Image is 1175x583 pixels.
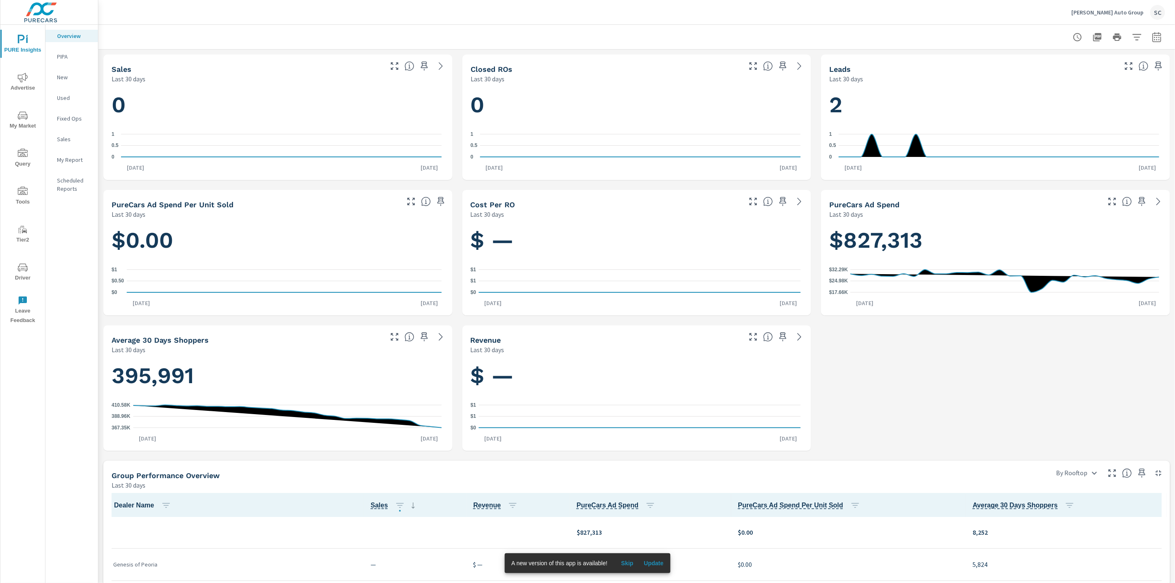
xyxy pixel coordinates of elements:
p: Last 30 days [471,209,504,219]
button: Make Fullscreen [1122,59,1135,73]
p: [DATE] [774,299,803,307]
text: 0 [829,154,832,160]
span: Save this to your personalized report [434,195,447,208]
button: Make Fullscreen [1106,467,1119,480]
h1: 2 [829,91,1162,119]
p: 8,252 [973,527,1160,537]
p: Last 30 days [829,74,863,84]
h1: 0 [112,91,444,119]
h5: Leads [829,65,851,73]
p: [DATE] [478,299,507,307]
span: Query [3,149,43,169]
a: See more details in report [434,330,447,344]
span: Save this to your personalized report [1152,59,1165,73]
p: My Report [57,156,91,164]
span: Update [644,559,664,567]
text: $0 [471,289,476,295]
p: [DATE] [1133,299,1162,307]
p: [DATE] [478,434,507,443]
p: Last 30 days [829,209,863,219]
text: 0.5 [112,143,119,149]
span: Total cost of media for all PureCars channels for the selected dealership group over the selected... [577,500,639,510]
text: 0 [471,154,473,160]
h5: Cost per RO [471,200,515,209]
span: Save this to your personalized report [776,330,790,344]
h1: $827,313 [829,226,1162,254]
p: Overview [57,32,91,40]
p: Last 30 days [471,74,504,84]
span: Tier2 [3,225,43,245]
text: 1 [829,131,832,137]
p: [DATE] [415,164,444,172]
a: See more details in report [434,59,447,73]
p: Sales [57,135,91,143]
button: Make Fullscreen [1106,195,1119,208]
div: Scheduled Reports [45,174,98,195]
h5: Revenue [471,336,501,344]
span: PureCars Ad Spend [577,500,659,510]
span: Driver [3,263,43,283]
p: Fixed Ops [57,114,91,123]
h5: PureCars Ad Spend Per Unit Sold [112,200,233,209]
h1: $ — [471,362,803,390]
p: [DATE] [121,164,150,172]
button: Make Fullscreen [747,195,760,208]
span: Save this to your personalized report [1135,467,1149,480]
div: Sales [45,133,98,145]
span: Advertise [3,73,43,93]
text: $0 [471,425,476,431]
p: Last 30 days [471,345,504,355]
button: Update [640,557,667,570]
span: My Market [3,111,43,131]
p: [DATE] [415,434,444,443]
span: Save this to your personalized report [1135,195,1149,208]
text: 410.58K [112,402,131,408]
div: By Rooftop [1051,466,1102,480]
p: 5,824 [973,559,1160,569]
div: Fixed Ops [45,112,98,125]
p: New [57,73,91,81]
p: $0.00 [738,527,959,537]
h5: Group Performance Overview [112,471,220,480]
button: Apply Filters [1129,29,1145,45]
p: [DATE] [1133,164,1162,172]
p: [DATE] [839,164,868,172]
h5: Sales [112,65,131,73]
h1: 395,991 [112,362,444,390]
h1: $0.00 [112,226,444,254]
p: Last 30 days [112,345,145,355]
a: See more details in report [793,330,806,344]
text: $1 [471,414,476,419]
span: Dealer Name [114,500,174,510]
span: Save this to your personalized report [418,330,431,344]
text: $1 [112,267,117,273]
div: nav menu [0,25,45,329]
span: Tools [3,187,43,207]
p: [PERSON_NAME] Auto Group [1071,9,1144,16]
span: PURE Insights [3,35,43,55]
span: Sales [371,500,418,510]
span: Save this to your personalized report [776,59,790,73]
h5: PureCars Ad Spend [829,200,899,209]
button: Minimize Widget [1152,467,1165,480]
p: [DATE] [133,434,162,443]
span: Number of Leads generated from PureCars Tools for the selected dealership group over the selected... [1139,61,1149,71]
div: My Report [45,154,98,166]
span: Save this to your personalized report [418,59,431,73]
span: A rolling 30 day total of daily Shoppers on the dealership website, averaged over the selected da... [404,332,414,342]
h1: $ — [471,226,803,254]
text: 1 [112,131,114,137]
text: $1 [471,267,476,273]
text: $0.50 [112,278,124,284]
p: — [371,559,460,569]
h5: Average 30 Days Shoppers [112,336,209,344]
span: Understand group performance broken down by various segments. Use the dropdown in the upper right... [1122,468,1132,478]
div: PIPA [45,50,98,63]
button: Make Fullscreen [747,330,760,344]
text: $32.29K [829,267,848,273]
text: 0 [112,154,114,160]
p: Used [57,94,91,102]
button: Make Fullscreen [388,59,401,73]
text: $0 [112,289,117,295]
span: Skip [617,559,637,567]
